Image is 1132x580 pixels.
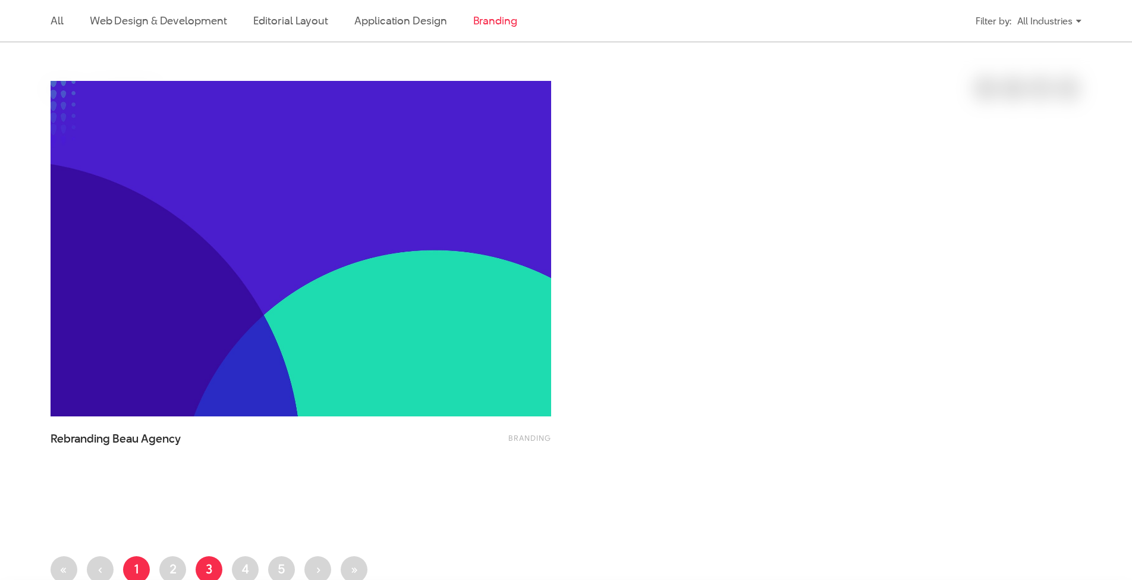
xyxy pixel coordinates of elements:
[51,431,110,447] span: Rebranding
[98,560,103,578] span: ‹
[51,81,551,416] img: Làm mới nhận diện Beau Agency
[508,432,551,443] a: Branding
[60,560,68,578] span: «
[350,560,358,578] span: »
[354,13,446,28] a: Application Design
[51,431,288,461] a: Rebranding Beau Agency
[112,431,139,447] span: Beau
[51,13,64,28] a: All
[90,13,227,28] a: Web Design & Development
[141,431,181,447] span: Agency
[316,560,320,578] span: ›
[976,11,1011,32] div: Filter by:
[473,13,517,28] a: Branding
[1017,11,1081,32] div: All Industries
[253,13,329,28] a: Editorial Layout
